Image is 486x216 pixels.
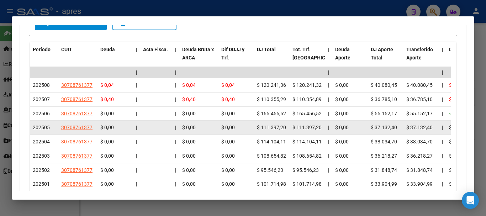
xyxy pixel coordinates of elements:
[136,82,137,88] span: |
[332,42,368,73] datatable-header-cell: Deuda Aporte
[136,139,137,144] span: |
[328,96,329,102] span: |
[33,167,50,173] span: 202502
[406,139,433,144] span: $ 38.034,70
[442,125,443,130] span: |
[257,96,286,102] span: $ 110.355,29
[335,167,349,173] span: $ 0,00
[136,125,137,130] span: |
[449,167,463,173] span: $ 0,00
[442,47,443,52] span: |
[406,125,433,130] span: $ 37.132,40
[290,42,325,73] datatable-header-cell: Tot. Trf. Bruto
[175,153,176,159] span: |
[406,82,433,88] span: $ 40.080,45
[292,82,322,88] span: $ 120.241,32
[335,153,349,159] span: $ 0,00
[292,181,322,187] span: $ 101.714,98
[33,125,50,130] span: 202505
[325,42,332,73] datatable-header-cell: |
[449,82,463,88] span: $ 0,04
[30,42,58,73] datatable-header-cell: Período
[292,47,341,60] span: Tot. Trf. [GEOGRAPHIC_DATA]
[257,82,286,88] span: $ 120.241,36
[257,167,283,173] span: $ 95.546,23
[442,181,443,187] span: |
[449,96,463,102] span: $ 0,41
[406,47,433,60] span: Transferido Aporte
[143,47,168,52] span: Acta Fisca.
[182,125,196,130] span: $ 0,00
[33,82,50,88] span: 202508
[449,47,478,52] span: Deuda Contr.
[257,139,286,144] span: $ 114.104,11
[221,96,235,102] span: $ 0,40
[371,96,397,102] span: $ 36.785,10
[33,96,50,102] span: 202507
[175,125,176,130] span: |
[182,167,196,173] span: $ 0,00
[179,42,218,73] datatable-header-cell: Deuda Bruta x ARCA
[61,167,93,173] span: 30708761377
[368,42,403,73] datatable-header-cell: DJ Aporte Total
[136,69,137,75] span: |
[119,20,170,26] span: Borrar Filtros
[257,111,286,116] span: $ 165.456,52
[133,42,140,73] datatable-header-cell: |
[221,111,235,116] span: $ 0,00
[292,139,322,144] span: $ 114.104,11
[182,96,196,102] span: $ 0,40
[100,139,114,144] span: $ 0,00
[182,153,196,159] span: $ 0,00
[257,47,276,52] span: DJ Total
[140,42,172,73] datatable-header-cell: Acta Fisca.
[371,181,397,187] span: $ 33.904,99
[61,111,93,116] span: 30708761377
[442,167,443,173] span: |
[33,181,50,187] span: 202501
[100,167,114,173] span: $ 0,00
[406,153,433,159] span: $ 36.218,27
[100,125,114,130] span: $ 0,00
[449,153,463,159] span: $ 0,00
[41,20,100,26] span: Buscar Registros
[100,96,114,102] span: $ 0,40
[175,47,176,52] span: |
[335,139,349,144] span: $ 0,00
[221,125,235,130] span: $ 0,00
[371,153,397,159] span: $ 36.218,27
[335,82,349,88] span: $ 0,00
[136,181,137,187] span: |
[446,42,482,73] datatable-header-cell: Deuda Contr.
[406,96,433,102] span: $ 36.785,10
[136,167,137,173] span: |
[442,139,443,144] span: |
[175,181,176,187] span: |
[33,111,50,116] span: 202506
[257,153,286,159] span: $ 108.654,82
[136,153,137,159] span: |
[175,111,176,116] span: |
[100,47,115,52] span: Deuda
[328,125,329,130] span: |
[254,42,290,73] datatable-header-cell: DJ Total
[175,96,176,102] span: |
[292,96,322,102] span: $ 110.354,89
[97,42,133,73] datatable-header-cell: Deuda
[442,82,443,88] span: |
[221,153,235,159] span: $ 0,00
[335,96,349,102] span: $ 0,00
[371,139,397,144] span: $ 38.034,70
[449,125,463,130] span: $ 0,00
[257,181,286,187] span: $ 101.714,98
[371,125,397,130] span: $ 37.132,40
[221,181,235,187] span: $ 0,00
[449,111,464,116] span: -$ 0,01
[462,192,479,209] div: Open Intercom Messenger
[61,153,93,159] span: 30708761377
[406,181,433,187] span: $ 33.904,99
[33,139,50,144] span: 202504
[175,82,176,88] span: |
[292,153,322,159] span: $ 108.654,82
[61,181,93,187] span: 30708761377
